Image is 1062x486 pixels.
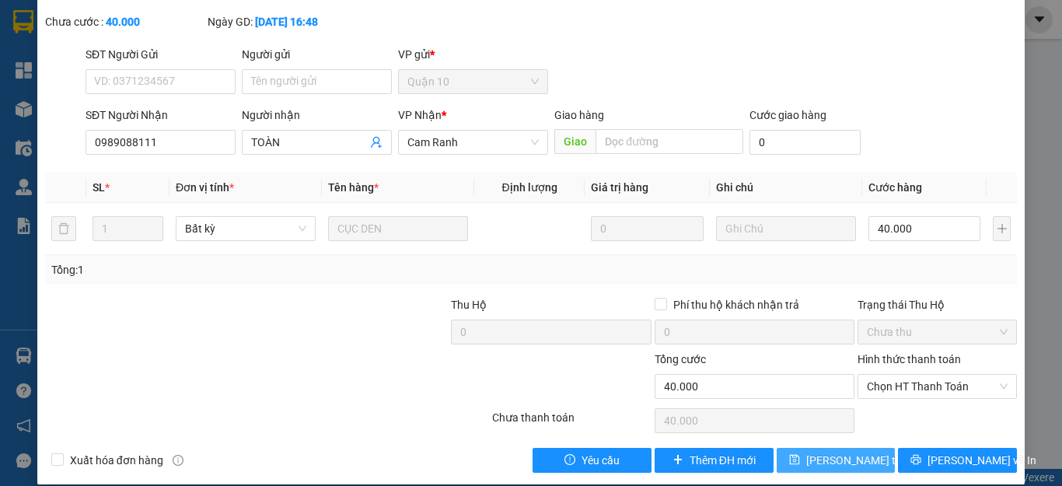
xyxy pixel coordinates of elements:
[451,299,487,311] span: Thu Hộ
[491,409,653,436] div: Chưa thanh toán
[19,100,79,201] b: Hòa [GEOGRAPHIC_DATA]
[999,382,1008,391] span: close-circle
[45,13,204,30] div: Chưa cước :
[255,16,318,28] b: [DATE] 16:48
[242,107,392,124] div: Người nhận
[898,448,1017,473] button: printer[PERSON_NAME] và In
[407,131,539,154] span: Cam Ranh
[407,70,539,93] span: Quận 10
[777,448,896,473] button: save[PERSON_NAME] thay đổi
[51,216,76,241] button: delete
[710,173,862,203] th: Ghi chú
[749,130,861,155] input: Cước giao hàng
[993,216,1011,241] button: plus
[806,452,931,469] span: [PERSON_NAME] thay đổi
[655,448,774,473] button: plusThêm ĐH mới
[86,107,236,124] div: SĐT Người Nhận
[858,353,961,365] label: Hình thức thanh toán
[328,216,468,241] input: VD: Bàn, Ghế
[655,353,706,365] span: Tổng cước
[51,261,411,278] div: Tổng: 1
[789,454,800,467] span: save
[86,46,236,63] div: SĐT Người Gửi
[690,452,756,469] span: Thêm ĐH mới
[176,181,234,194] span: Đơn vị tính
[910,454,921,467] span: printer
[596,129,743,154] input: Dọc đường
[554,109,604,121] span: Giao hàng
[868,181,922,194] span: Cước hàng
[867,320,1008,344] span: Chưa thu
[328,181,379,194] span: Tên hàng
[208,13,367,30] div: Ngày GD:
[582,452,620,469] span: Yêu cầu
[928,452,1036,469] span: [PERSON_NAME] và In
[370,136,383,149] span: user-add
[591,216,703,241] input: 0
[96,23,154,96] b: Gửi khách hàng
[242,46,392,63] div: Người gửi
[185,217,306,240] span: Bất kỳ
[93,181,105,194] span: SL
[667,296,805,313] span: Phí thu hộ khách nhận trả
[106,16,140,28] b: 40.000
[749,109,826,121] label: Cước giao hàng
[169,19,206,57] img: logo.jpg
[398,109,442,121] span: VP Nhận
[64,452,169,469] span: Xuất hóa đơn hàng
[131,74,214,93] li: (c) 2017
[716,216,856,241] input: Ghi Chú
[398,46,548,63] div: VP gửi
[672,454,683,467] span: plus
[533,448,652,473] button: exclamation-circleYêu cầu
[501,181,557,194] span: Định lượng
[173,455,183,466] span: info-circle
[858,296,1017,313] div: Trạng thái Thu Hộ
[564,454,575,467] span: exclamation-circle
[554,129,596,154] span: Giao
[131,59,214,72] b: [DOMAIN_NAME]
[867,375,1008,398] span: Chọn HT Thanh Toán
[591,181,648,194] span: Giá trị hàng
